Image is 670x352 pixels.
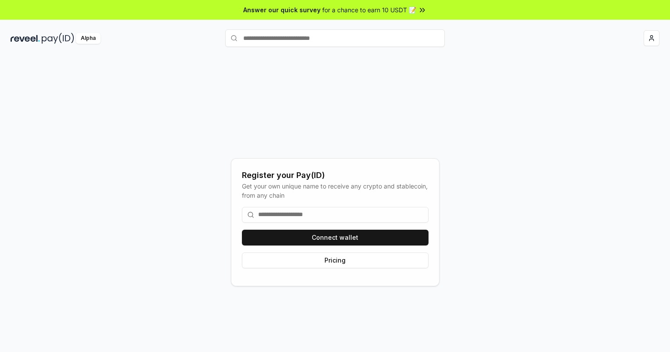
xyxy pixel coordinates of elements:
button: Pricing [242,252,429,268]
div: Alpha [76,33,101,44]
img: pay_id [42,33,74,44]
span: for a chance to earn 10 USDT 📝 [322,5,416,14]
span: Answer our quick survey [243,5,321,14]
img: reveel_dark [11,33,40,44]
div: Register your Pay(ID) [242,169,429,181]
div: Get your own unique name to receive any crypto and stablecoin, from any chain [242,181,429,200]
button: Connect wallet [242,230,429,245]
